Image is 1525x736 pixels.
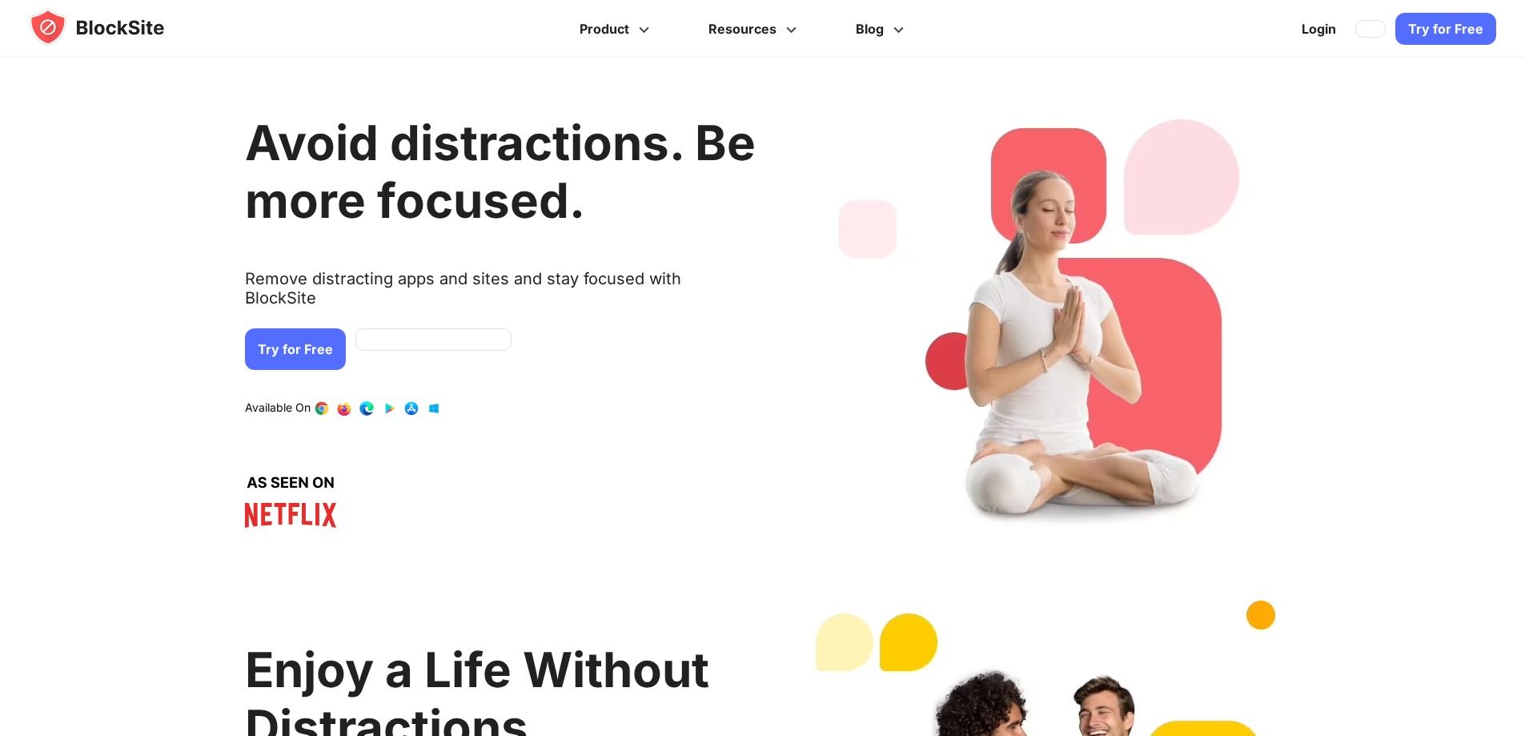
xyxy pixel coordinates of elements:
[1292,10,1346,48] a: Login
[245,114,756,229] h1: Avoid distractions. Be more focused.
[245,400,311,416] text: Available On
[245,269,756,320] text: Remove distracting apps and sites and stay focused with BlockSite
[1395,13,1496,45] a: Try for Free
[29,8,195,46] img: blocksite-icon.5d769676.svg
[245,328,346,370] a: Try for Free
